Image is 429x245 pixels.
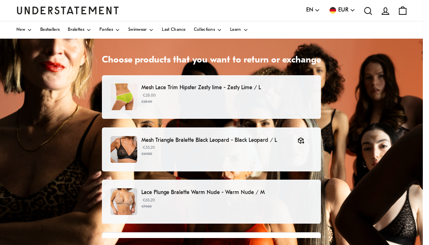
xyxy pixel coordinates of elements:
span: Bestsellers [40,28,60,32]
a: Learn [230,21,248,39]
span: Bralettes [68,28,84,32]
span: EN [306,6,313,15]
span: Panties [99,28,113,32]
a: Collections [194,21,222,39]
span: Last Chance [162,28,185,32]
a: New [16,21,32,39]
button: EUR [328,6,355,15]
a: Understatement Homepage [16,7,119,14]
span: Swimwear [128,28,147,32]
a: Swimwear [128,21,154,39]
a: Panties [99,21,120,39]
a: Bestsellers [40,21,60,39]
span: Learn [230,28,241,32]
span: EUR [338,6,348,15]
a: Last Chance [162,21,185,39]
button: EN [306,6,320,15]
a: Bralettes [68,21,91,39]
span: Collections [194,28,215,32]
span: New [16,28,25,32]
